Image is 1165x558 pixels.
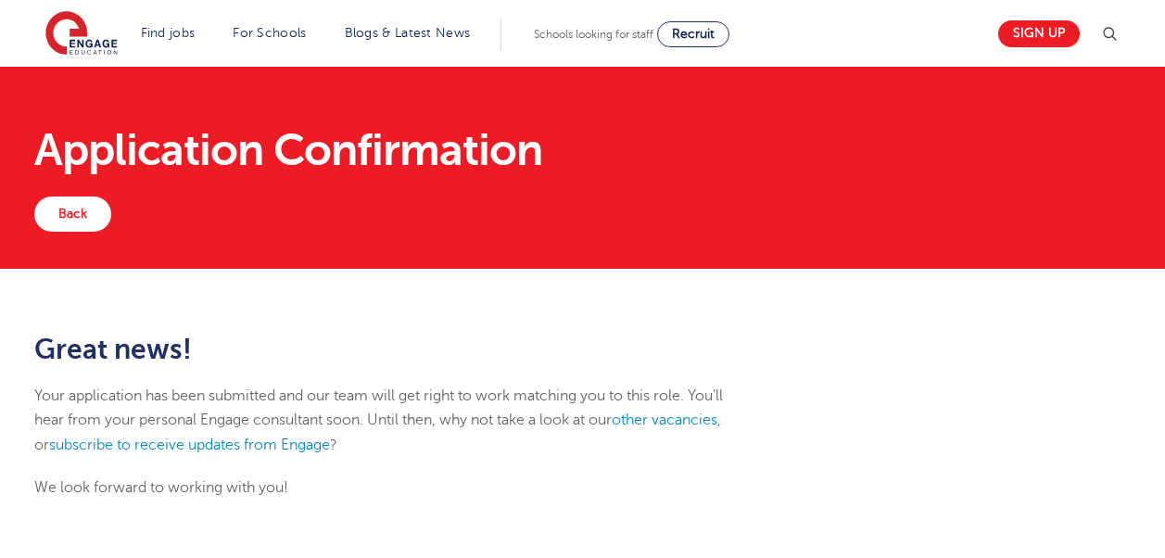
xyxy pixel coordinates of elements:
h2: Great news! [34,334,756,365]
a: Find jobs [141,26,196,40]
p: Your application has been submitted and our team will get right to work matching you to this role... [34,384,756,457]
a: Recruit [657,21,729,47]
a: For Schools [233,26,306,40]
a: Blogs & Latest News [345,26,471,40]
p: We look forward to working with you! [34,476,756,500]
a: other vacancies [612,412,717,428]
a: Sign up [998,20,1080,47]
img: Engage Education [45,11,118,57]
span: Schools looking for staff [534,28,653,41]
a: subscribe to receive updates from Engage [49,437,330,453]
a: Back [34,197,111,232]
h1: Application Confirmation [34,128,1131,172]
span: Recruit [672,27,715,41]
